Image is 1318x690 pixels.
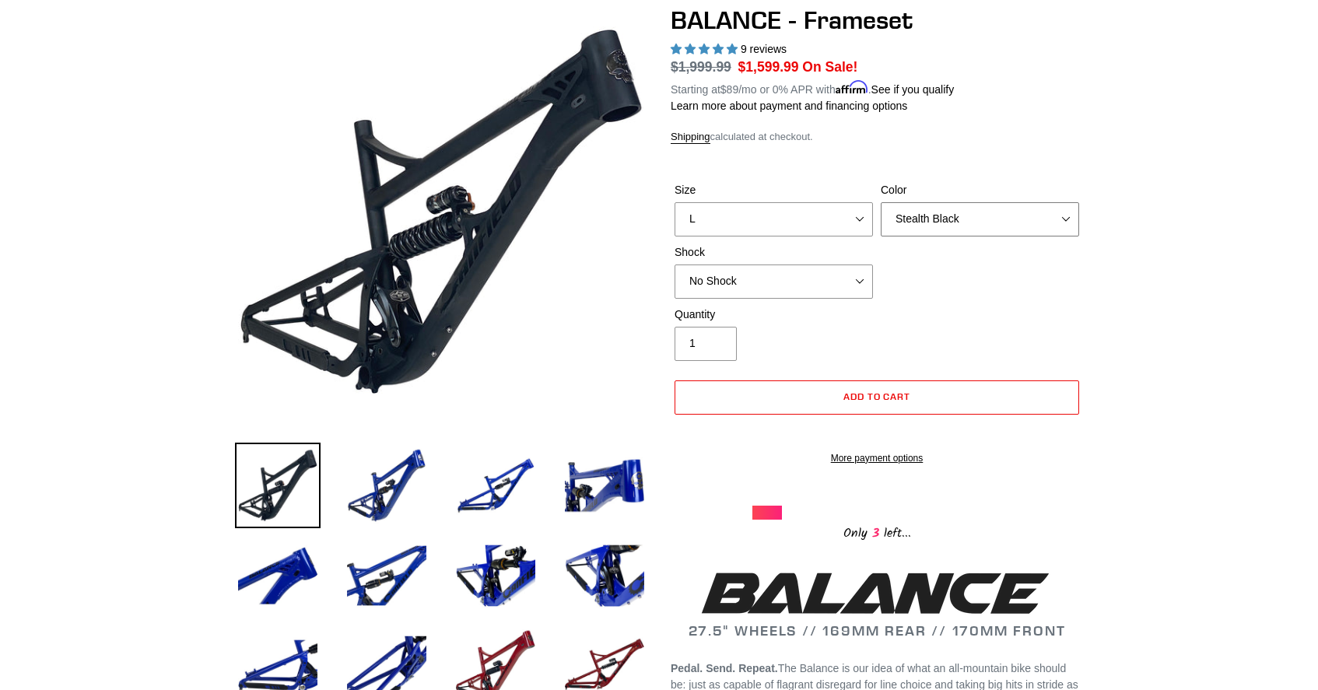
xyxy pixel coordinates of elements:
[671,662,778,674] b: Pedal. Send. Repeat.
[671,131,710,144] a: Shipping
[720,83,738,96] span: $89
[671,5,1083,35] h1: BALANCE - Frameset
[868,524,884,543] span: 3
[671,129,1083,145] div: calculated at checkout.
[881,182,1079,198] label: Color
[675,380,1079,415] button: Add to cart
[738,59,799,75] span: $1,599.99
[752,520,1001,544] div: Only left...
[562,443,647,528] img: Load image into Gallery viewer, BALANCE - Frameset
[675,306,873,323] label: Quantity
[562,533,647,618] img: Load image into Gallery viewer, BALANCE - Frameset
[671,100,907,112] a: Learn more about payment and financing options
[344,443,429,528] img: Load image into Gallery viewer, BALANCE - Frameset
[741,43,787,55] span: 9 reviews
[843,391,911,402] span: Add to cart
[453,443,538,528] img: Load image into Gallery viewer, BALANCE - Frameset
[802,57,857,77] span: On Sale!
[675,182,873,198] label: Size
[675,244,873,261] label: Shock
[453,533,538,618] img: Load image into Gallery viewer, BALANCE - Frameset
[871,83,955,96] a: See if you qualify - Learn more about Affirm Financing (opens in modal)
[671,59,731,75] s: $1,999.99
[671,43,741,55] span: 5.00 stars
[836,81,868,94] span: Affirm
[344,533,429,618] img: Load image into Gallery viewer, BALANCE - Frameset
[671,78,954,98] p: Starting at /mo or 0% APR with .
[671,567,1083,639] h2: 27.5" WHEELS // 169MM REAR // 170MM FRONT
[235,443,321,528] img: Load image into Gallery viewer, BALANCE - Frameset
[675,451,1079,465] a: More payment options
[235,533,321,618] img: Load image into Gallery viewer, BALANCE - Frameset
